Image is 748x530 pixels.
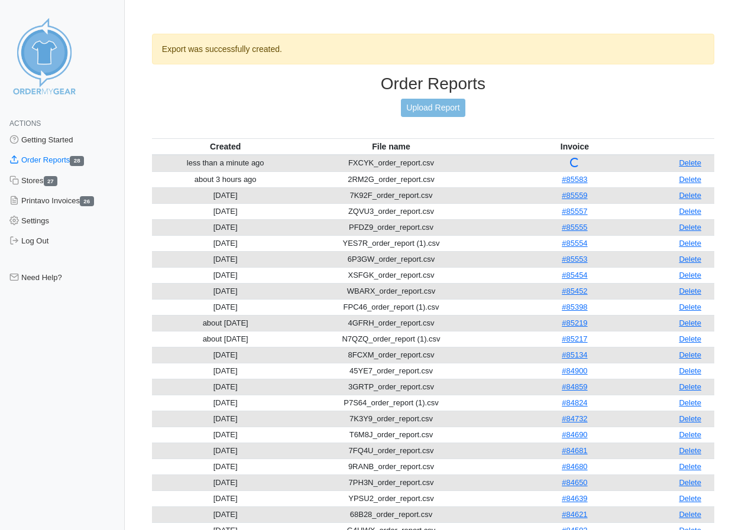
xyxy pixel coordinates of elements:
a: #84900 [562,366,587,375]
a: Delete [679,366,701,375]
a: #84732 [562,414,587,423]
td: YES7R_order_report (1).csv [299,235,484,251]
td: [DATE] [152,219,299,235]
a: #84859 [562,382,587,391]
a: Delete [679,462,701,471]
a: #84639 [562,494,587,503]
h3: Order Reports [152,74,714,94]
td: [DATE] [152,379,299,395]
a: #84690 [562,430,587,439]
td: XSFGK_order_report.csv [299,267,484,283]
a: #85554 [562,239,587,248]
a: Delete [679,414,701,423]
td: 6P3GW_order_report.csv [299,251,484,267]
a: #85559 [562,191,587,200]
a: Delete [679,318,701,327]
a: Delete [679,158,701,167]
td: 7K3Y9_order_report.csv [299,411,484,427]
td: 7FQ4U_order_report.csv [299,443,484,459]
td: [DATE] [152,347,299,363]
td: [DATE] [152,251,299,267]
span: 27 [44,176,58,186]
a: #84680 [562,462,587,471]
td: YPSU2_order_report.csv [299,490,484,506]
a: #85555 [562,223,587,232]
a: #85398 [562,303,587,311]
th: Created [152,138,299,155]
a: #85452 [562,287,587,295]
td: FPC46_order_report (1).csv [299,299,484,315]
td: P7S64_order_report (1).csv [299,395,484,411]
td: 2RM2G_order_report.csv [299,171,484,187]
a: Delete [679,239,701,248]
td: [DATE] [152,506,299,522]
th: Invoice [484,138,666,155]
a: Delete [679,430,701,439]
a: Delete [679,255,701,264]
a: #85134 [562,350,587,359]
td: [DATE] [152,411,299,427]
a: Delete [679,303,701,311]
div: Export was successfully created. [152,34,714,64]
a: #84650 [562,478,587,487]
a: #84681 [562,446,587,455]
td: T6M8J_order_report.csv [299,427,484,443]
a: #85553 [562,255,587,264]
a: Delete [679,350,701,359]
td: 8FCXM_order_report.csv [299,347,484,363]
a: #85557 [562,207,587,216]
td: PFDZ9_order_report.csv [299,219,484,235]
a: #85583 [562,175,587,184]
td: [DATE] [152,459,299,474]
td: 9RANB_order_report.csv [299,459,484,474]
a: Delete [679,494,701,503]
a: #84621 [562,510,587,519]
td: [DATE] [152,267,299,283]
a: #84824 [562,398,587,407]
td: [DATE] [152,235,299,251]
span: 26 [80,196,94,206]
td: [DATE] [152,363,299,379]
td: [DATE] [152,187,299,203]
td: 45YE7_order_report.csv [299,363,484,379]
td: about [DATE] [152,315,299,331]
td: less than a minute ago [152,155,299,172]
td: [DATE] [152,283,299,299]
a: Delete [679,191,701,200]
a: Delete [679,382,701,391]
td: [DATE] [152,203,299,219]
a: Delete [679,510,701,519]
td: N7QZQ_order_report (1).csv [299,331,484,347]
a: Delete [679,175,701,184]
td: [DATE] [152,490,299,506]
span: 28 [70,156,84,166]
td: 7K92F_order_report.csv [299,187,484,203]
td: 68B28_order_report.csv [299,506,484,522]
td: [DATE] [152,395,299,411]
td: [DATE] [152,443,299,459]
a: Delete [679,334,701,343]
a: Delete [679,207,701,216]
td: [DATE] [152,474,299,490]
a: Delete [679,398,701,407]
td: 3GRTP_order_report.csv [299,379,484,395]
td: [DATE] [152,299,299,315]
a: Upload Report [401,99,465,117]
td: 7PH3N_order_report.csv [299,474,484,490]
a: Delete [679,271,701,279]
a: #85454 [562,271,587,279]
td: about 3 hours ago [152,171,299,187]
a: #85217 [562,334,587,343]
span: Actions [9,119,41,128]
td: about [DATE] [152,331,299,347]
a: Delete [679,287,701,295]
a: Delete [679,446,701,455]
a: #85219 [562,318,587,327]
td: FXCYK_order_report.csv [299,155,484,172]
a: Delete [679,223,701,232]
td: [DATE] [152,427,299,443]
td: WBARX_order_report.csv [299,283,484,299]
td: 4GFRH_order_report.csv [299,315,484,331]
a: Delete [679,478,701,487]
th: File name [299,138,484,155]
